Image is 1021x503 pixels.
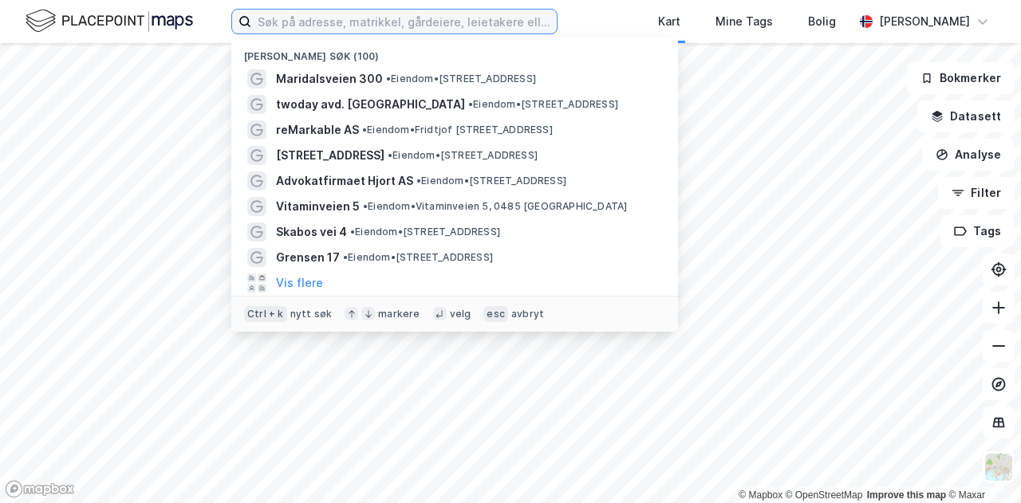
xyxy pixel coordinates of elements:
span: Eiendom • [STREET_ADDRESS] [386,73,536,85]
span: [STREET_ADDRESS] [276,146,384,165]
span: Eiendom • [STREET_ADDRESS] [388,149,538,162]
div: Kontrollprogram for chat [941,426,1021,503]
button: Vis flere [276,273,323,293]
span: Advokatfirmaet Hjort AS [276,171,413,191]
span: • [386,73,391,84]
span: Eiendom • Vitaminveien 5, 0485 [GEOGRAPHIC_DATA] [363,200,627,213]
div: Kart [658,12,680,31]
span: Eiendom • [STREET_ADDRESS] [468,98,618,111]
a: Improve this map [867,489,946,501]
button: Tags [940,215,1015,247]
button: Filter [938,177,1015,209]
div: Bolig [808,12,836,31]
button: Bokmerker [907,62,1015,94]
span: Eiendom • [STREET_ADDRESS] [343,251,493,264]
span: • [362,124,367,136]
span: Maridalsveien 300 [276,69,383,88]
div: Mine Tags [715,12,773,31]
span: Eiendom • Fridtjof [STREET_ADDRESS] [362,124,553,136]
div: [PERSON_NAME] [879,12,970,31]
span: Skabos vei 4 [276,222,347,242]
button: Datasett [917,100,1015,132]
input: Søk på adresse, matrikkel, gårdeiere, leietakere eller personer [251,10,557,33]
span: Eiendom • [STREET_ADDRESS] [350,226,500,238]
div: avbryt [511,308,544,320]
a: OpenStreetMap [786,489,863,501]
iframe: Chat Widget [941,426,1021,503]
div: Ctrl + k [244,306,287,322]
div: nytt søk [290,308,333,320]
span: reMarkable AS [276,120,359,140]
span: twoday avd. [GEOGRAPHIC_DATA] [276,95,465,114]
span: • [363,200,368,212]
span: • [468,98,473,110]
div: markere [378,308,420,320]
a: Mapbox homepage [5,480,75,498]
span: Eiendom • [STREET_ADDRESS] [416,175,566,187]
span: • [343,251,348,263]
span: • [350,226,355,238]
a: Mapbox [739,489,783,501]
img: logo.f888ab2527a4732fd821a326f86c7f29.svg [26,7,193,35]
div: velg [450,308,471,320]
span: Grensen 17 [276,248,340,267]
span: Vitaminveien 5 [276,197,360,216]
div: esc [483,306,508,322]
span: • [388,149,392,161]
span: • [416,175,421,187]
button: Analyse [922,139,1015,171]
div: [PERSON_NAME] søk (100) [231,37,678,66]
